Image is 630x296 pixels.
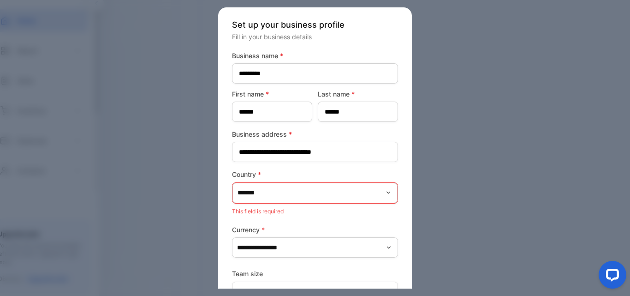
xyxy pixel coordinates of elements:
label: First name [232,89,312,99]
p: Fill in your business details [232,32,398,42]
p: Set up your business profile [232,18,398,31]
label: Business address [232,129,398,139]
p: This field is required [232,205,398,217]
label: Currency [232,225,398,235]
label: Country [232,169,398,179]
label: Business name [232,51,398,60]
label: Team size [232,269,398,278]
iframe: LiveChat chat widget [591,257,630,296]
label: Last name [318,89,398,99]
